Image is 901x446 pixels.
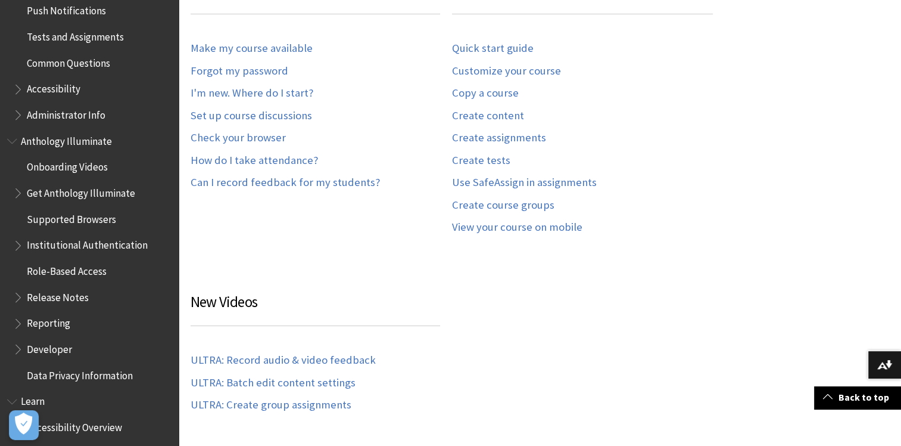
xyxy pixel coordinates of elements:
[452,42,534,55] a: Quick start guide
[191,64,288,78] a: Forgot my password
[452,176,597,190] a: Use SafeAssign in assignments
[191,86,313,100] a: I'm new. Where do I start?
[452,86,519,100] a: Copy a course
[452,131,546,145] a: Create assignments
[7,131,172,386] nav: Book outline for Anthology Illuminate
[27,105,105,121] span: Administrator Info
[191,176,380,190] a: Can I record feedback for my students?
[191,354,376,367] a: ULTRA: Record audio & video feedback
[27,339,72,355] span: Developer
[191,398,351,412] a: ULTRA: Create group assignments
[452,64,561,78] a: Customize your course
[27,79,80,95] span: Accessibility
[452,154,510,168] a: Create tests
[27,417,122,433] span: Accessibility Overview
[27,209,116,225] span: Supported Browsers
[27,366,133,382] span: Data Privacy Information
[9,410,39,440] button: Open Preferences
[27,27,124,43] span: Tests and Assignments
[27,183,135,199] span: Get Anthology Illuminate
[452,221,582,234] a: View your course on mobile
[27,314,70,330] span: Reporting
[27,157,108,174] span: Onboarding Videos
[21,131,112,147] span: Anthology Illuminate
[452,199,554,212] a: Create course groups
[27,53,110,69] span: Common Questions
[191,109,312,123] a: Set up course discussions
[191,291,440,326] h3: New Videos
[191,376,356,390] a: ULTRA: Batch edit content settings
[191,154,318,168] a: How do I take attendance?
[27,1,106,17] span: Push Notifications
[27,236,148,252] span: Institutional Authentication
[27,261,107,277] span: Role-Based Access
[452,109,524,123] a: Create content
[21,392,45,408] span: Learn
[191,131,286,145] a: Check your browser
[191,42,313,55] a: Make my course available
[814,386,901,408] a: Back to top
[27,287,89,303] span: Release Notes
